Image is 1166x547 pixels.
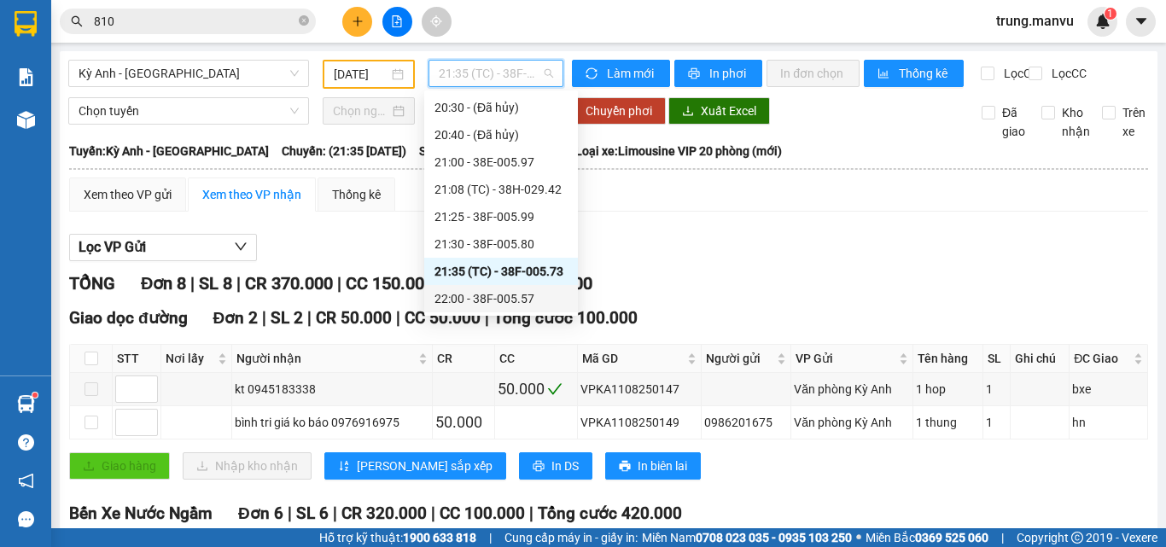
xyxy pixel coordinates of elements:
button: caret-down [1126,7,1156,37]
span: 1 [1107,8,1113,20]
div: Thống kê [332,185,381,204]
span: CC 150.000 [346,273,434,294]
div: Xem theo VP gửi [84,185,172,204]
text: VPKA1208250178 [77,72,213,90]
span: | [337,273,341,294]
span: | [333,503,337,523]
td: VPKA1108250147 [578,373,701,406]
span: Giao dọc đường [69,308,188,328]
div: 1 [986,413,1007,432]
sup: 1 [32,393,38,398]
div: bxe [1072,380,1145,399]
span: Cung cấp máy in - giấy in: [504,528,638,547]
th: CC [495,345,578,373]
span: | [1001,528,1004,547]
span: CR 50.000 [316,308,392,328]
img: logo-vxr [15,11,37,37]
span: Đơn 2 [213,308,259,328]
span: close-circle [299,15,309,26]
button: downloadXuất Excel [668,97,770,125]
span: CC 100.000 [440,503,525,523]
span: Lọc CR [997,64,1041,83]
span: | [190,273,195,294]
span: CR 320.000 [341,503,427,523]
button: sort-ascending[PERSON_NAME] sắp xếp [324,452,506,480]
span: [PERSON_NAME] sắp xếp [357,457,493,475]
div: kt 0945183338 [235,380,429,399]
div: 20:40 - (Đã hủy) [434,125,568,144]
div: 21:08 (TC) - 38H-029.42 [434,180,568,199]
div: Văn phòng Kỳ Anh [794,413,910,432]
span: Mã GD [582,349,683,368]
button: printerIn biên lai [605,452,701,480]
input: 11/08/2025 [334,65,388,84]
span: bar-chart [877,67,892,81]
span: In biên lai [638,457,687,475]
img: warehouse-icon [17,395,35,413]
span: Đã giao [995,103,1032,141]
div: Gửi: Văn phòng Kỳ Anh [13,100,141,136]
div: 1 hop [916,380,980,399]
span: | [262,308,266,328]
span: sync [586,67,600,81]
span: Kỳ Anh - Hà Nội [79,61,299,86]
span: search [71,15,83,27]
span: VP Gửi [796,349,895,368]
span: | [485,308,489,328]
div: VPKA1108250149 [580,413,697,432]
span: close-circle [299,14,309,30]
span: caret-down [1134,14,1149,29]
div: 20:30 - (Đã hủy) [434,98,568,117]
span: copyright [1071,532,1083,544]
span: | [489,528,492,547]
span: sort-ascending [338,460,350,474]
span: CR 370.000 [245,273,333,294]
span: ⚪️ [856,534,861,541]
span: SL 6 [296,503,329,523]
button: bar-chartThống kê [864,60,964,87]
span: Kho nhận [1055,103,1097,141]
span: Miền Nam [642,528,852,547]
div: 21:35 (TC) - 38F-005.73 [434,262,568,281]
button: printerIn phơi [674,60,762,87]
span: Người nhận [236,349,415,368]
span: notification [18,473,34,489]
button: plus [342,7,372,37]
div: Nhận: Bến Xe Nước Ngầm [149,100,277,136]
span: file-add [391,15,403,27]
div: bình tri giá ko báo 0976916975 [235,413,429,432]
span: aim [430,15,442,27]
td: Văn phòng Kỳ Anh [791,406,913,439]
span: download [682,105,694,119]
strong: 1900 633 818 [403,531,476,544]
div: VPKA1108250147 [580,380,697,399]
span: Đơn 6 [238,503,283,523]
span: Loại xe: Limousine VIP 20 phòng (mới) [575,142,782,160]
span: Tổng cước 420.000 [538,503,682,523]
span: SL 2 [271,308,303,328]
span: plus [352,15,364,27]
strong: 0369 525 060 [915,531,988,544]
img: solution-icon [17,68,35,86]
span: | [288,503,292,523]
div: 22:00 - 38F-005.57 [434,289,568,308]
img: warehouse-icon [17,111,35,129]
div: 21:25 - 38F-005.99 [434,207,568,226]
div: 1 thung [916,413,980,432]
button: printerIn DS [519,452,592,480]
span: 21:35 (TC) - 38F-005.73 [439,61,553,86]
div: 50.000 [435,410,492,434]
span: check [547,381,563,397]
span: Hỗ trợ kỹ thuật: [319,528,476,547]
span: | [529,503,533,523]
div: Văn phòng Kỳ Anh [794,380,910,399]
th: SL [983,345,1011,373]
button: In đơn chọn [767,60,860,87]
div: 50.000 [498,377,574,401]
span: SL 8 [199,273,232,294]
span: Lọc CC [1045,64,1089,83]
div: Xem theo VP nhận [202,185,301,204]
div: 1 [986,380,1007,399]
span: down [234,240,248,253]
strong: 0708 023 035 - 0935 103 250 [696,531,852,544]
